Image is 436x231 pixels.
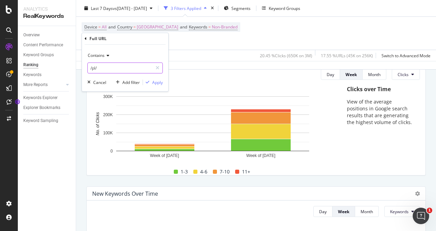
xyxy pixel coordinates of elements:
span: 4-6 [200,168,207,176]
span: and [108,24,116,30]
text: 300K [103,94,113,99]
span: 1-3 [181,168,188,176]
text: 200K [103,112,113,117]
button: Cancel [85,79,106,86]
span: Keywords [189,24,207,30]
button: Month [355,206,379,217]
span: vs [DATE] - [DATE] [113,5,147,11]
a: Overview [23,32,71,39]
a: Keywords [23,71,71,78]
a: More Reports [23,81,64,88]
span: and [180,24,187,30]
div: Content Performance [23,41,63,49]
div: RealKeywords [23,12,70,20]
text: 0 [110,149,113,154]
button: Apply [143,79,163,86]
button: Add filter [113,79,140,86]
div: Full URL [89,36,107,41]
a: Explorer Bookmarks [23,104,71,111]
button: Week [340,69,363,80]
text: Week of [DATE] [150,154,179,158]
button: Month [363,69,386,80]
button: Day [321,69,340,80]
div: Keyword Groups [23,51,54,59]
div: Keywords Explorer [23,94,58,101]
a: Content Performance [23,41,71,49]
div: 17.55 % URLs ( 45K on 256K ) [321,52,373,58]
div: Explorer Bookmarks [23,104,60,111]
div: Add filter [122,80,140,85]
button: 3 Filters Applied [161,3,209,14]
div: Ranking [23,61,38,69]
svg: A chart. [92,93,334,161]
button: Day [313,206,332,217]
div: Cancel [93,80,106,85]
div: Day [319,209,327,215]
span: All [102,22,107,32]
text: 100K [103,131,113,135]
a: Ranking [23,61,71,69]
div: Month [361,209,373,215]
span: Last 7 Days [91,5,113,11]
span: = [133,24,136,30]
iframe: Intercom live chat [413,208,429,224]
span: Device [84,24,97,30]
span: 7-10 [220,168,230,176]
button: Segments [221,3,253,14]
div: Overview [23,32,40,39]
div: Keyword Sampling [23,117,58,124]
span: 11+ [242,168,250,176]
button: Keywords [384,206,420,217]
button: Keyword Groups [259,3,303,14]
a: Keyword Sampling [23,117,71,124]
span: = [208,24,211,30]
div: New Keywords Over Time [92,190,158,197]
a: Keywords Explorer [23,94,71,101]
span: Non-Branded [212,22,238,32]
div: Tooltip anchor [14,99,21,105]
div: Week [338,209,349,215]
div: Month [368,72,380,77]
button: Switch to Advanced Mode [379,50,431,61]
p: View of the average positions in Google search results that are generating the highest volume of ... [347,98,413,126]
div: Analytics [23,5,70,12]
button: Week [332,206,355,217]
div: Day [327,72,334,77]
span: Segments [231,5,251,11]
div: Apply [152,80,163,85]
span: 1 [427,208,432,213]
span: [GEOGRAPHIC_DATA] [137,22,178,32]
span: Country [117,24,132,30]
span: Keywords [390,209,409,215]
button: Clicks [392,69,420,80]
div: 3 Filters Applied [171,5,201,11]
text: No. of Clicks [95,112,100,135]
div: Week [346,72,357,77]
button: Last 7 Daysvs[DATE] - [DATE] [82,3,155,14]
a: Keyword Groups [23,51,71,59]
span: Clicks [398,72,409,77]
span: Contains [88,52,105,58]
div: Keyword Groups [269,5,300,11]
div: Keywords [23,71,41,78]
div: More Reports [23,81,48,88]
div: Clicks over Time [347,85,413,93]
div: Switch to Advanced Mode [381,52,431,58]
div: times [209,5,215,12]
span: = [98,24,101,30]
text: Week of [DATE] [246,154,276,158]
div: 20.45 % Clicks ( 650K on 3M ) [260,52,312,58]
